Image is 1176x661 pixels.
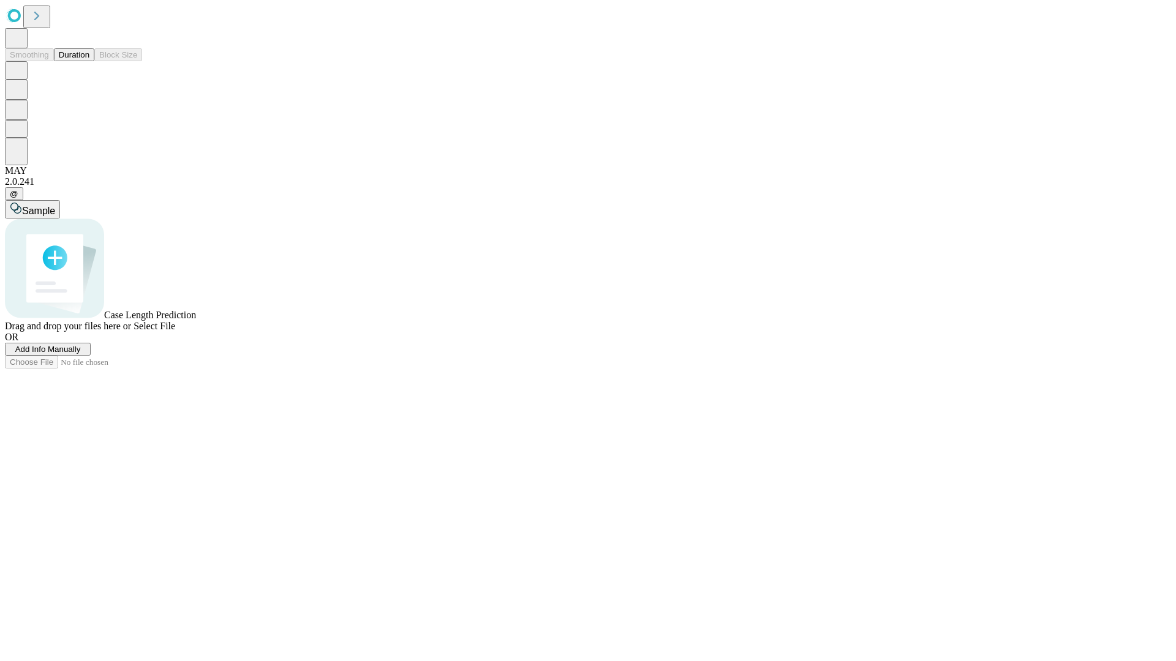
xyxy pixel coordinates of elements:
[54,48,94,61] button: Duration
[22,206,55,216] span: Sample
[5,332,18,342] span: OR
[5,343,91,356] button: Add Info Manually
[15,345,81,354] span: Add Info Manually
[134,321,175,331] span: Select File
[10,189,18,198] span: @
[5,48,54,61] button: Smoothing
[94,48,142,61] button: Block Size
[5,200,60,218] button: Sample
[5,187,23,200] button: @
[5,176,1171,187] div: 2.0.241
[5,165,1171,176] div: MAY
[104,310,196,320] span: Case Length Prediction
[5,321,131,331] span: Drag and drop your files here or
